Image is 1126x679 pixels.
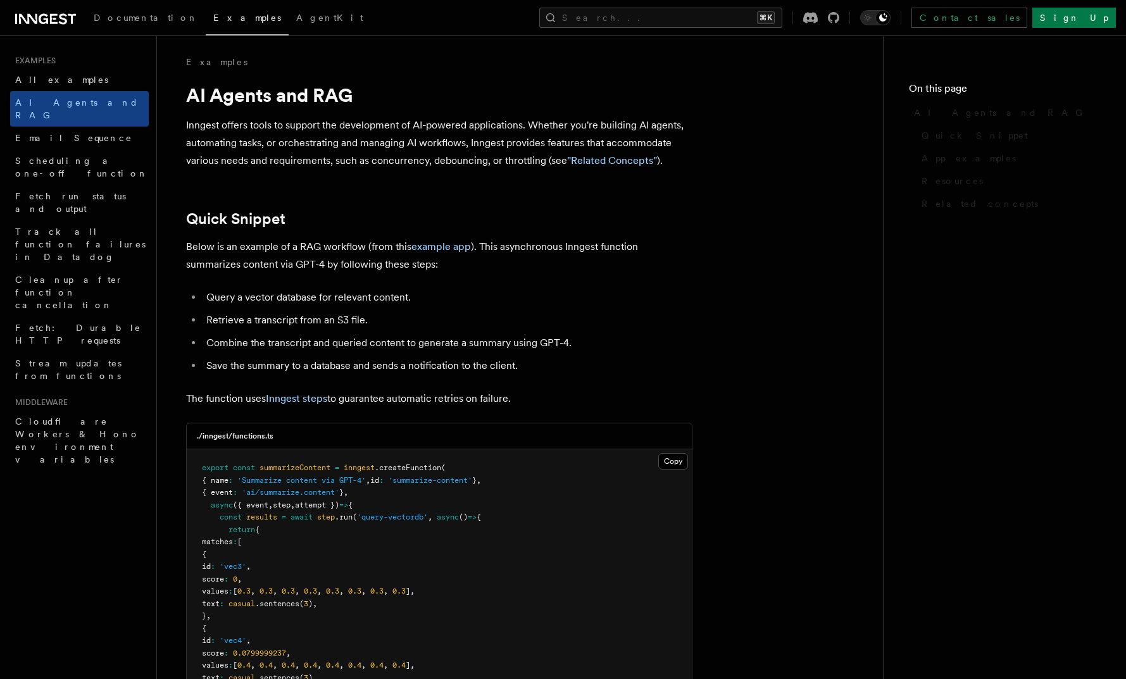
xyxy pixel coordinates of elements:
a: App examples [916,147,1101,170]
span: { [477,513,481,521]
span: Stream updates from functions [15,358,122,381]
span: , [384,661,388,670]
span: 0.3 [237,587,251,595]
span: , [251,661,255,670]
span: .createFunction [375,463,441,472]
span: 0.3 [304,587,317,595]
span: Related concepts [922,197,1038,210]
span: 0.3 [392,587,406,595]
span: : [233,488,237,497]
span: export [202,463,228,472]
span: : [379,476,384,485]
span: => [468,513,477,521]
span: 0.4 [348,661,361,670]
span: [ [237,537,242,546]
span: Email Sequence [15,133,132,143]
a: Fetch run status and output [10,185,149,220]
a: Quick Snippet [186,210,285,228]
span: = [335,463,339,472]
span: 'ai/summarize.content' [242,488,339,497]
span: async [211,501,233,509]
span: Middleware [10,397,68,408]
span: , [410,661,415,670]
span: AI Agents and RAG [15,97,139,120]
span: , [313,599,317,608]
a: "Related Concepts" [567,154,657,166]
span: 'Summarize content via GPT-4' [237,476,366,485]
span: => [339,501,348,509]
span: 0.4 [304,661,317,670]
span: id [370,476,379,485]
a: AgentKit [289,4,371,34]
span: Fetch: Durable HTTP requests [15,323,141,346]
span: , [291,501,295,509]
span: : [228,476,233,485]
p: The function uses to guarantee automatic retries on failure. [186,390,692,408]
span: 0.3 [282,587,295,595]
span: 0.4 [282,661,295,670]
span: , [428,513,432,521]
button: Copy [658,453,688,470]
span: score [202,575,224,583]
span: ( [441,463,446,472]
span: step [317,513,335,521]
span: ] [406,587,410,595]
span: { [202,550,206,559]
span: , [295,661,299,670]
a: Scheduling a one-off function [10,149,149,185]
span: : [224,649,228,657]
span: : [211,562,215,571]
h4: On this page [909,81,1101,101]
span: AgentKit [296,13,363,23]
li: Query a vector database for relevant content. [203,289,692,306]
a: example app [411,240,471,252]
span: { [202,624,206,633]
span: Resources [922,175,983,187]
span: : [228,661,233,670]
span: , [361,661,366,670]
li: Retrieve a transcript from an S3 file. [203,311,692,329]
span: 'query-vectordb' [357,513,428,521]
span: , [286,649,291,657]
a: Quick Snippet [916,124,1101,147]
span: 'vec4' [220,636,246,645]
span: ({ event [233,501,268,509]
span: Examples [213,13,281,23]
span: , [237,575,242,583]
span: step [273,501,291,509]
span: , [361,587,366,595]
span: , [295,587,299,595]
span: inngest [344,463,375,472]
span: Quick Snippet [922,129,1028,142]
span: = [282,513,286,521]
button: Search...⌘K [539,8,782,28]
span: 0.3 [370,587,384,595]
span: , [268,501,273,509]
a: Related concepts [916,192,1101,215]
span: Cleanup after function cancellation [15,275,123,310]
h1: AI Agents and RAG [186,84,692,106]
span: .run [335,513,353,521]
a: AI Agents and RAG [10,91,149,127]
span: matches [202,537,233,546]
kbd: ⌘K [757,11,775,24]
span: attempt }) [295,501,339,509]
a: Cleanup after function cancellation [10,268,149,316]
span: 0.4 [237,661,251,670]
span: : [220,599,224,608]
span: async [437,513,459,521]
span: 0.3 [260,587,273,595]
span: Track all function failures in Datadog [15,227,146,262]
a: Fetch: Durable HTTP requests [10,316,149,352]
span: summarizeContent [260,463,330,472]
span: Scheduling a one-off function [15,156,148,178]
p: Inngest offers tools to support the development of AI-powered applications. Whether you're buildi... [186,116,692,170]
span: { name [202,476,228,485]
span: { [348,501,353,509]
span: AI Agents and RAG [914,106,1089,119]
span: ) [308,599,313,608]
span: : [228,587,233,595]
li: Save the summary to a database and sends a notification to the client. [203,357,692,375]
a: Cloudflare Workers & Hono environment variables [10,410,149,471]
span: 0 [233,575,237,583]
